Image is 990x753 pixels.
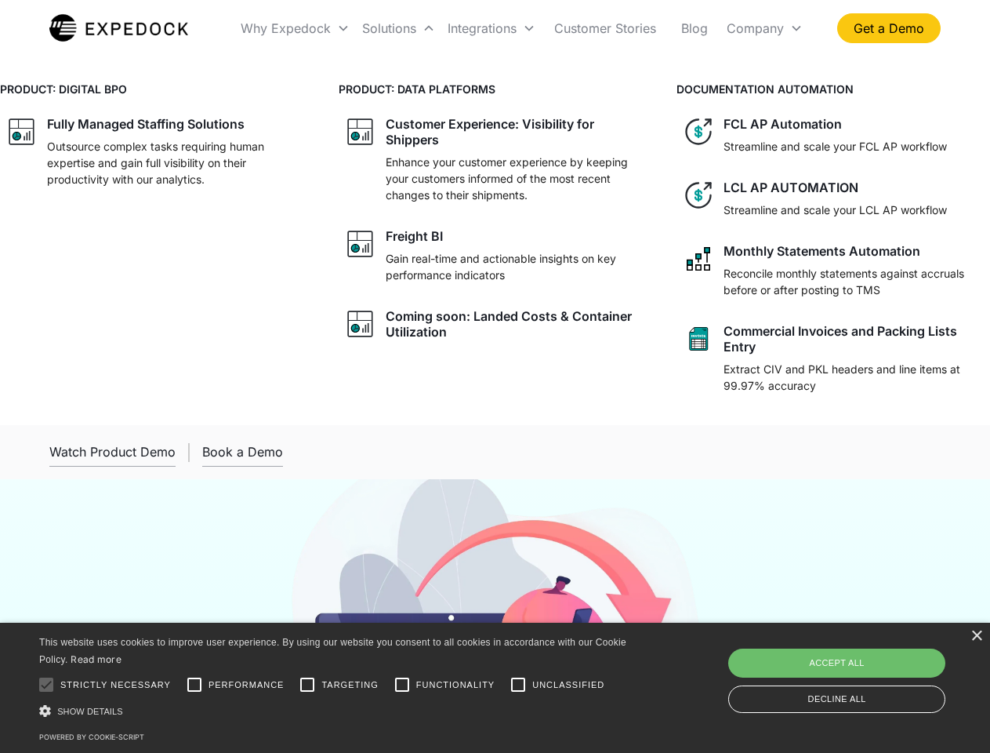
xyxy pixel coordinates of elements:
div: Coming soon: Landed Costs & Container Utilization [386,308,646,340]
h4: PRODUCT: DATA PLATFORMS [339,81,652,97]
div: LCL AP AUTOMATION [723,180,858,195]
p: Outsource complex tasks requiring human expertise and gain full visibility on their productivity ... [47,138,307,187]
span: Targeting [321,678,378,692]
img: Expedock Logo [49,13,188,44]
div: Company [727,20,784,36]
div: Freight BI [386,228,443,244]
div: Show details [39,703,632,719]
p: Extract CIV and PKL headers and line items at 99.97% accuracy [723,361,984,394]
a: Blog [669,2,720,55]
img: graph icon [345,228,376,260]
a: Customer Stories [542,2,669,55]
div: Solutions [362,20,416,36]
a: graph iconFreight BIGain real-time and actionable insights on key performance indicators [339,222,652,289]
a: dollar iconLCL AP AUTOMATIONStreamline and scale your LCL AP workflow [676,173,990,224]
img: graph icon [345,116,376,147]
h4: DOCUMENTATION AUTOMATION [676,81,990,97]
img: dollar icon [683,116,714,147]
img: graph icon [345,308,376,340]
img: sheet icon [683,323,714,355]
img: dollar icon [683,180,714,211]
iframe: Chat Widget [729,584,990,753]
a: home [49,13,188,44]
span: Unclassified [532,678,604,692]
div: Customer Experience: Visibility for Shippers [386,116,646,147]
div: Company [720,2,809,55]
a: Read more [71,653,121,665]
div: Commercial Invoices and Packing Lists Entry [723,323,984,355]
div: Integrations [441,2,542,55]
div: FCL AP Automation [723,116,842,132]
div: Why Expedock [234,2,356,55]
span: Show details [57,707,123,716]
p: Enhance your customer experience by keeping your customers informed of the most recent changes to... [386,154,646,203]
p: Reconcile monthly statements against accruals before or after posting to TMS [723,265,984,298]
a: dollar iconFCL AP AutomationStreamline and scale your FCL AP workflow [676,110,990,161]
img: graph icon [6,116,38,147]
div: Fully Managed Staffing Solutions [47,116,245,132]
div: Why Expedock [241,20,331,36]
div: Watch Product Demo [49,444,176,460]
div: Solutions [356,2,441,55]
span: Functionality [416,678,495,692]
a: Get a Demo [837,13,941,43]
a: sheet iconCommercial Invoices and Packing Lists EntryExtract CIV and PKL headers and line items a... [676,317,990,400]
a: open lightbox [49,438,176,467]
p: Gain real-time and actionable insights on key performance indicators [386,250,646,283]
a: graph iconCustomer Experience: Visibility for ShippersEnhance your customer experience by keeping... [339,110,652,209]
a: network like iconMonthly Statements AutomationReconcile monthly statements against accruals befor... [676,237,990,304]
span: Performance [209,678,285,692]
span: This website uses cookies to improve user experience. By using our website you consent to all coo... [39,637,626,666]
a: Book a Demo [202,438,283,467]
img: network like icon [683,243,714,275]
div: Book a Demo [202,444,283,460]
span: Strictly necessary [60,678,171,692]
div: Monthly Statements Automation [723,243,920,259]
p: Streamline and scale your FCL AP workflow [723,138,947,155]
a: graph iconComing soon: Landed Costs & Container Utilization [339,302,652,346]
a: Powered by cookie-script [39,733,144,741]
p: Streamline and scale your LCL AP workflow [723,202,947,218]
div: Integrations [448,20,517,36]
